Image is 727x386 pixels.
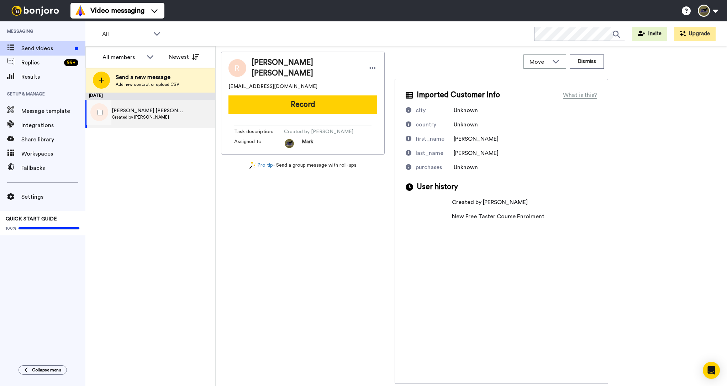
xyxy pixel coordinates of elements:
[563,91,597,99] div: What is this?
[417,182,458,192] span: User history
[64,59,78,66] div: 99 +
[228,59,246,77] img: Image of Rachel Jane Peters
[85,93,215,100] div: [DATE]
[234,128,284,135] span: Task description :
[21,135,85,144] span: Share library
[163,50,204,64] button: Newest
[454,165,478,170] span: Unknown
[21,150,85,158] span: Workspaces
[75,5,86,16] img: vm-color.svg
[102,30,150,38] span: All
[284,128,353,135] span: Created by [PERSON_NAME]
[452,212,544,221] div: New Free Taster Course Enrolment
[570,54,604,69] button: Dismiss
[252,57,361,79] span: [PERSON_NAME] [PERSON_NAME]
[530,58,549,66] span: Move
[703,362,720,379] div: Open Intercom Messenger
[674,27,716,41] button: Upgrade
[228,83,317,90] span: [EMAIL_ADDRESS][DOMAIN_NAME]
[416,149,443,157] div: last_name
[21,164,85,172] span: Fallbacks
[454,150,499,156] span: [PERSON_NAME]
[90,6,144,16] span: Video messaging
[19,365,67,375] button: Collapse menu
[102,53,143,62] div: All members
[284,138,295,149] img: af6984bd-c6ba-45aa-8452-5d0e3b88bf43-1701689809.jpg
[452,198,528,207] div: Created by [PERSON_NAME]
[454,122,478,127] span: Unknown
[21,121,85,130] span: Integrations
[21,193,85,201] span: Settings
[416,120,436,129] div: country
[116,82,179,87] span: Add new contact or upload CSV
[249,162,273,169] a: Pro tip
[6,217,57,221] span: QUICK START GUIDE
[116,73,179,82] span: Send a new message
[112,114,183,120] span: Created by [PERSON_NAME]
[234,138,284,149] span: Assigned to:
[302,138,313,149] span: Mark
[417,90,500,100] span: Imported Customer Info
[21,44,72,53] span: Send videos
[6,225,17,231] span: 100%
[416,163,442,172] div: purchases
[9,6,62,16] img: bj-logo-header-white.svg
[416,135,444,143] div: first_name
[21,107,85,115] span: Message template
[632,27,667,41] button: Invite
[32,367,61,373] span: Collapse menu
[228,95,377,114] button: Record
[21,73,85,81] span: Results
[454,108,478,113] span: Unknown
[416,106,426,115] div: city
[249,162,256,169] img: magic-wand.svg
[21,58,61,67] span: Replies
[454,136,499,142] span: [PERSON_NAME]
[112,107,183,114] span: [PERSON_NAME] [PERSON_NAME]
[221,162,385,169] div: - Send a group message with roll-ups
